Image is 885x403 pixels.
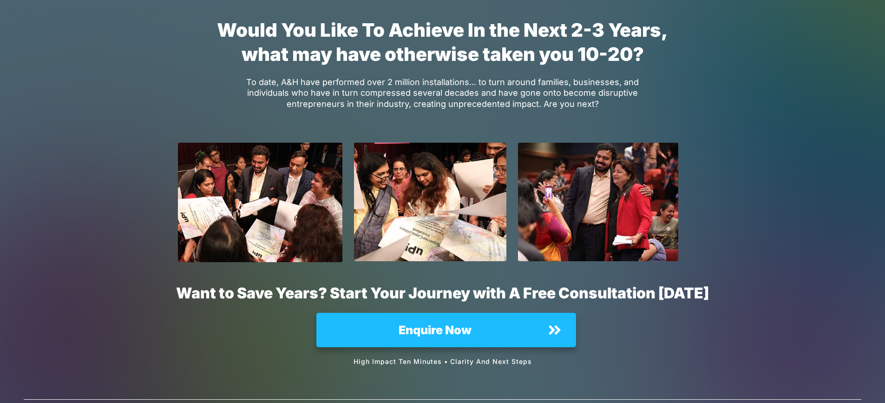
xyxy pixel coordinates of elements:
[515,143,693,261] img: Antano F
[224,77,661,121] p: To date, A&H have performed over 2 million installations... to turn around families, businesses, ...
[217,19,668,66] strong: Would You Like To Achieve In the Next 2-3 Years, what may have otherwise taken you 10-20?
[178,143,343,262] img: Antano uP!
[399,323,472,337] strong: Enquire Now
[176,284,709,302] strong: Want to Save Years? Start Your Journey with A Free Consultation [DATE]
[354,143,506,261] img: Harini uP!
[354,357,532,365] strong: High Impact Ten Minutes • Clarity And Next Steps
[316,313,576,347] a: Enquire Now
